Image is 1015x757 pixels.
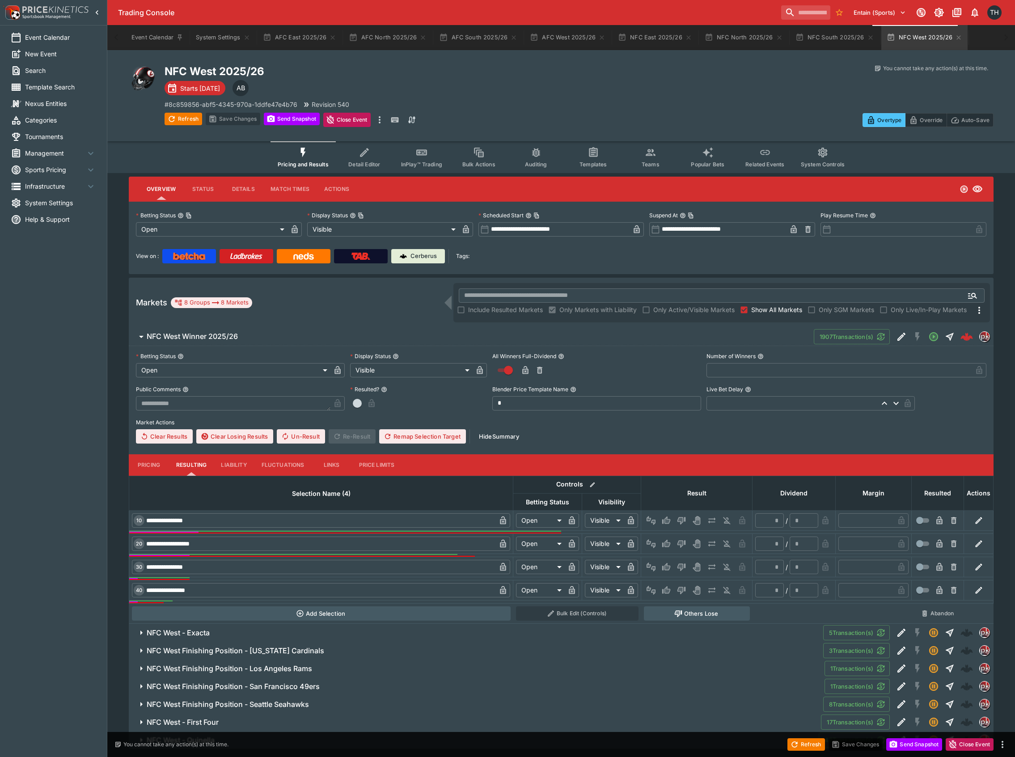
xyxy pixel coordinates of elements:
span: Only SGM Markets [819,305,874,314]
div: Visible [585,583,624,597]
button: 17Transaction(s) [821,715,890,730]
p: Revision 540 [312,100,349,109]
button: Lose [674,537,689,551]
button: SGM Disabled [909,660,926,677]
button: Actions [317,178,357,200]
span: Detail Editor [348,161,380,168]
button: Win [659,537,673,551]
button: NFC West Finishing Position - San Francisco 49ers [129,677,825,695]
div: / [786,586,788,595]
span: Re-Result [329,429,376,444]
p: Suspend At [649,211,678,219]
img: PriceKinetics [22,6,89,13]
p: You cannot take any action(s) at this time. [123,740,228,749]
button: Overview [140,178,183,200]
div: Visible [307,222,459,237]
p: Auto-Save [961,115,990,125]
svg: More [974,305,985,316]
span: New Event [25,49,96,59]
img: pricekinetics [980,646,990,656]
div: Visible [585,560,624,574]
button: Not Set [644,560,658,574]
span: Nexus Entities [25,99,96,108]
button: 5Transaction(s) [823,625,890,640]
div: Todd Henderson [987,5,1002,20]
p: Override [920,115,943,125]
input: search [781,5,830,20]
div: Start From [863,113,994,127]
th: Result [641,476,753,510]
button: Close Event [323,113,371,127]
button: Open [964,288,981,304]
button: 1907Transaction(s) [814,329,890,344]
div: Event type filters [271,141,852,173]
div: pricekinetics [979,699,990,710]
button: NFC West - First Four [129,713,821,731]
div: pricekinetics [979,627,990,638]
div: pricekinetics [979,645,990,656]
button: Betting StatusCopy To Clipboard [178,212,184,219]
button: NFC West Finishing Position - Los Angeles Rams [129,660,825,677]
button: Price Limits [352,454,402,476]
button: Remap Selection Target [379,429,466,444]
button: Suspended [926,660,942,677]
button: Copy To Clipboard [186,212,192,219]
button: Edit Detail [893,643,909,659]
button: HideSummary [474,429,524,444]
button: Edit Detail [893,678,909,694]
span: System Controls [801,161,845,168]
h6: NFC West Winner 2025/26 [147,332,238,341]
svg: Suspended [928,717,939,727]
button: Push [705,513,719,528]
button: Refresh [787,738,825,751]
button: Clear Losing Results [196,429,273,444]
svg: Suspended [928,681,939,692]
button: Public Comments [182,386,189,393]
div: pricekinetics [979,331,990,342]
button: Auto-Save [947,113,994,127]
button: Status [183,178,223,200]
button: NFC West Winner 2025/26 [129,328,814,346]
button: Straight [942,714,958,730]
button: Void [689,513,704,528]
th: Actions [964,476,994,510]
button: NFC East 2025/26 [613,25,698,50]
svg: Suspended [928,645,939,656]
button: Straight [942,329,958,345]
button: NFC West Finishing Position - Seattle Seahawks [129,695,823,713]
p: Blender Price Template Name [492,385,568,393]
button: Display Status [393,353,399,359]
div: Trading Console [118,8,778,17]
span: InPlay™ Trading [401,161,442,168]
button: Open [926,329,942,345]
button: AFC North 2025/26 [343,25,432,50]
button: System Settings [190,25,255,50]
p: Live Bet Delay [706,385,743,393]
h6: NFC West Finishing Position - Seattle Seahawks [147,700,309,709]
p: Cerberus [410,252,437,261]
span: Teams [642,161,660,168]
button: Override [905,113,947,127]
button: Win [659,513,673,528]
svg: Open [928,331,939,342]
button: NFC West Finishing Position - [US_STATE] Cardinals [129,642,823,660]
div: / [786,562,788,572]
h6: NFC West - First Four [147,718,219,727]
button: Liability [214,454,254,476]
p: Display Status [307,211,348,219]
p: Play Resume Time [820,211,868,219]
button: No Bookmarks [832,5,846,20]
button: Copy To Clipboard [688,212,694,219]
span: Help & Support [25,215,96,224]
button: Add Selection [132,606,511,621]
span: Templates [579,161,607,168]
span: Template Search [25,82,96,92]
div: Open [516,560,565,574]
div: Open [516,513,565,528]
span: System Settings [25,198,96,207]
div: Open [516,583,565,597]
h5: Markets [136,297,167,308]
label: Market Actions [136,416,986,429]
button: Edit Detail [893,329,909,345]
button: Suspended [926,696,942,712]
